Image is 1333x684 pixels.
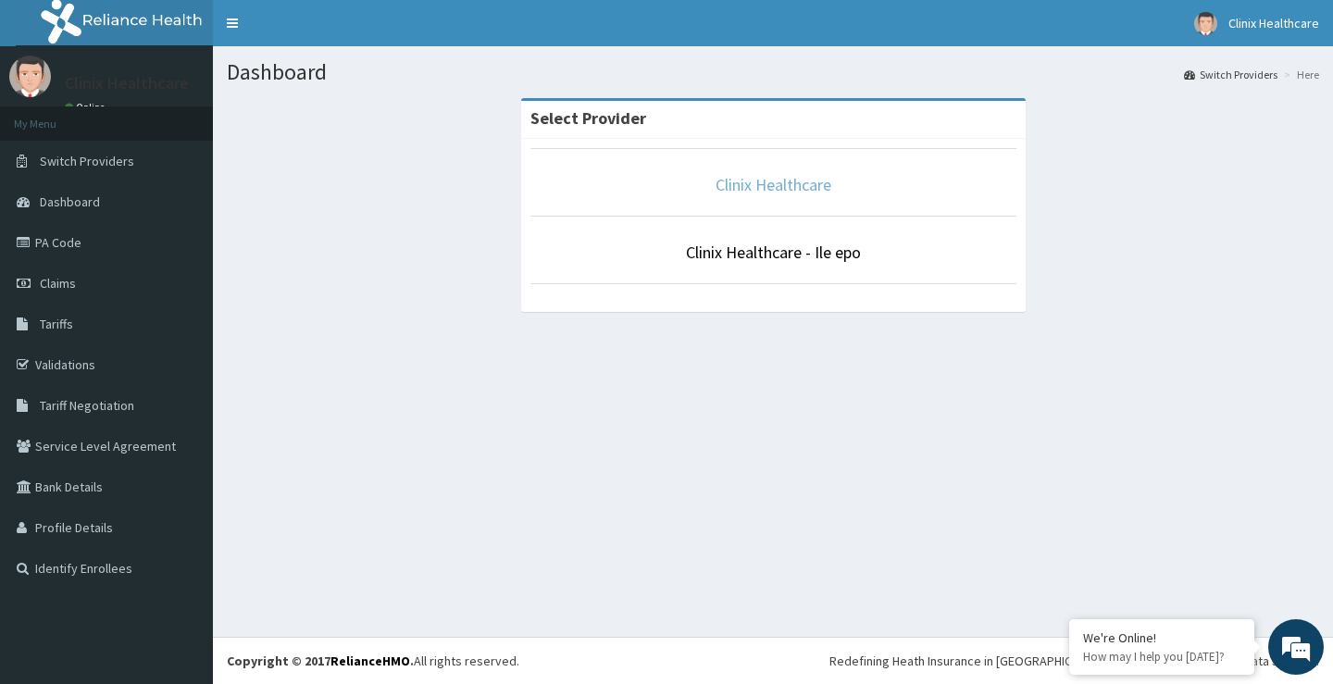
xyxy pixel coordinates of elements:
[40,397,134,414] span: Tariff Negotiation
[1184,67,1277,82] a: Switch Providers
[227,60,1319,84] h1: Dashboard
[1194,12,1217,35] img: User Image
[330,653,410,669] a: RelianceHMO
[1083,629,1240,646] div: We're Online!
[1228,15,1319,31] span: Clinix Healthcare
[686,242,861,263] a: Clinix Healthcare - Ile epo
[40,193,100,210] span: Dashboard
[1279,67,1319,82] li: Here
[40,316,73,332] span: Tariffs
[530,107,646,129] strong: Select Provider
[716,174,831,195] a: Clinix Healthcare
[65,101,109,114] a: Online
[829,652,1319,670] div: Redefining Heath Insurance in [GEOGRAPHIC_DATA] using Telemedicine and Data Science!
[227,653,414,669] strong: Copyright © 2017 .
[1083,649,1240,665] p: How may I help you today?
[65,75,189,92] p: Clinix Healthcare
[213,637,1333,684] footer: All rights reserved.
[40,153,134,169] span: Switch Providers
[9,56,51,97] img: User Image
[40,275,76,292] span: Claims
